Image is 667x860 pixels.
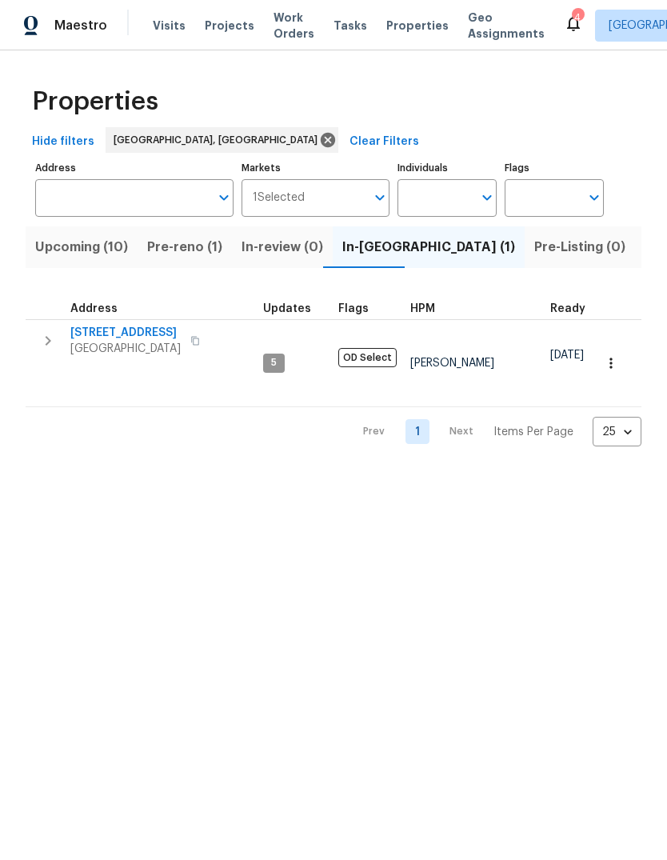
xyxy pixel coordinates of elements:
[338,303,369,314] span: Flags
[593,411,641,453] div: 25
[342,236,515,258] span: In-[GEOGRAPHIC_DATA] (1)
[26,127,101,157] button: Hide filters
[550,303,585,314] span: Ready
[369,186,391,209] button: Open
[348,417,641,446] nav: Pagination Navigation
[54,18,107,34] span: Maestro
[114,132,324,148] span: [GEOGRAPHIC_DATA], [GEOGRAPHIC_DATA]
[35,163,234,173] label: Address
[572,10,583,26] div: 4
[263,303,311,314] span: Updates
[410,358,494,369] span: [PERSON_NAME]
[405,419,429,444] a: Goto page 1
[397,163,497,173] label: Individuals
[32,94,158,110] span: Properties
[253,191,305,205] span: 1 Selected
[583,186,605,209] button: Open
[476,186,498,209] button: Open
[70,325,181,341] span: [STREET_ADDRESS]
[274,10,314,42] span: Work Orders
[35,236,128,258] span: Upcoming (10)
[205,18,254,34] span: Projects
[386,18,449,34] span: Properties
[343,127,425,157] button: Clear Filters
[349,132,419,152] span: Clear Filters
[213,186,235,209] button: Open
[70,303,118,314] span: Address
[534,236,625,258] span: Pre-Listing (0)
[106,127,338,153] div: [GEOGRAPHIC_DATA], [GEOGRAPHIC_DATA]
[410,303,435,314] span: HPM
[242,163,390,173] label: Markets
[153,18,186,34] span: Visits
[550,350,584,361] span: [DATE]
[338,348,397,367] span: OD Select
[265,356,283,370] span: 5
[550,303,600,314] div: Earliest renovation start date (first business day after COE or Checkout)
[505,163,604,173] label: Flags
[70,341,181,357] span: [GEOGRAPHIC_DATA]
[468,10,545,42] span: Geo Assignments
[32,132,94,152] span: Hide filters
[333,20,367,31] span: Tasks
[242,236,323,258] span: In-review (0)
[147,236,222,258] span: Pre-reno (1)
[493,424,573,440] p: Items Per Page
